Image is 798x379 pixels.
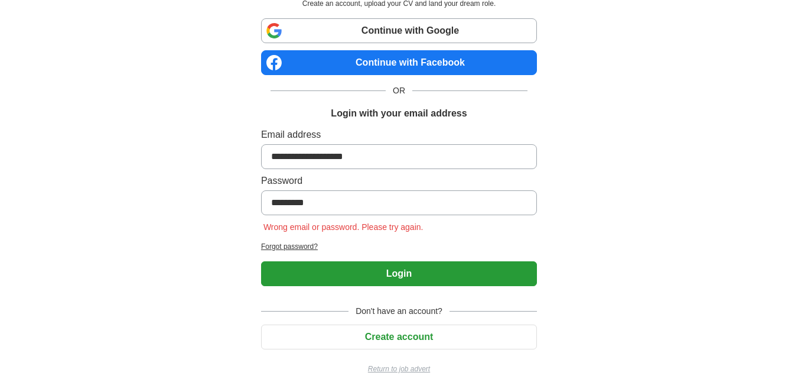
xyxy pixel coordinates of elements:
label: Password [261,174,537,188]
span: Don't have an account? [348,305,450,318]
a: Create account [261,332,537,342]
span: OR [386,85,412,97]
span: Wrong email or password. Please try again. [261,222,426,232]
button: Login [261,261,537,286]
a: Continue with Google [261,18,537,43]
a: Continue with Facebook [261,50,537,75]
label: Email address [261,128,537,142]
a: Forgot password? [261,241,537,252]
h1: Login with your email address [331,106,467,121]
a: Return to job advert [261,364,537,374]
button: Create account [261,325,537,349]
